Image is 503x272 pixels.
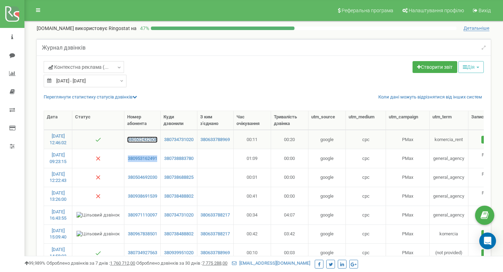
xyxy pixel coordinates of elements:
[271,130,308,149] td: 00:20
[308,206,346,225] td: google
[386,130,430,149] td: PMax
[5,6,19,22] img: ringostat logo
[386,225,430,243] td: PMax
[308,111,346,130] th: utm_sourcе
[127,137,158,143] a: 380502432508
[386,111,430,130] th: utm_cаmpaign
[95,250,101,256] img: Успішний
[163,137,194,143] a: 380734731020
[234,168,271,187] td: 00:01
[136,260,227,266] span: Оброблено дзвінків за 30 днів :
[127,155,158,162] a: 380953162491
[378,94,482,101] a: Коли дані можуть відрізнятися вiд інших систем
[271,168,308,187] td: 00:00
[232,260,310,266] a: [EMAIL_ADDRESS][DOMAIN_NAME]
[200,137,231,143] a: 380633788969
[386,206,430,225] td: PMax
[308,243,346,262] td: google
[50,228,66,240] a: [DATE] 15:09:40
[110,260,135,266] u: 1 760 712,00
[386,243,430,262] td: PMax
[234,225,271,243] td: 00:42
[72,111,124,130] th: Статус
[44,94,137,100] a: Переглянути статистику статусів дзвінків
[479,8,491,13] span: Вихід
[48,64,109,71] span: Контекстна реклама (...
[75,25,137,31] span: використовує Ringostat на
[127,193,158,200] a: 380938691539
[346,149,386,168] td: cpc
[464,25,489,31] span: Детальніше
[76,231,120,237] img: Цільовий дзвінок
[342,8,393,13] span: Реферальна програма
[413,61,457,73] a: Створити звіт
[127,250,158,256] a: 380734927563
[308,187,346,206] td: google
[50,190,66,202] a: [DATE] 13:26:00
[95,193,101,199] img: Немає відповіді
[95,175,101,180] img: Немає відповіді
[458,61,484,73] button: Дія
[95,137,101,142] img: Успішний
[271,243,308,262] td: 00:03
[234,149,271,168] td: 01:09
[200,250,231,256] a: 380633788969
[430,168,468,187] td: general_agency
[430,206,468,225] td: general_agency
[44,61,124,73] a: Контекстна реклама (...
[271,111,308,130] th: Тривалість дзвінка
[308,130,346,149] td: google
[163,193,194,200] a: 380738488802
[200,212,231,219] a: 380633788217
[234,130,271,149] td: 00:11
[127,174,158,181] a: 380504692030
[430,225,468,243] td: komercia
[271,149,308,168] td: 00:00
[271,187,308,206] td: 00:00
[430,111,468,130] th: utm_tеrm
[42,45,86,51] h5: Журнал дзвінків
[346,111,386,130] th: utm_mеdium
[124,111,161,130] th: Номер абонента
[50,152,66,164] a: [DATE] 09:23:15
[346,206,386,225] td: cpc
[346,187,386,206] td: cpc
[50,247,66,259] a: [DATE] 14:58:03
[346,130,386,149] td: cpc
[37,25,137,32] p: [DOMAIN_NAME]
[50,171,66,183] a: [DATE] 12:22:43
[271,225,308,243] td: 03:42
[163,174,194,181] a: 380738688825
[24,260,45,266] span: 99,989%
[76,212,120,219] img: Цільовий дзвінок
[197,111,234,130] th: З ким з'єднано
[308,149,346,168] td: google
[202,260,227,266] u: 7 775 288,00
[308,168,346,187] td: google
[127,231,158,237] a: 380967838501
[163,212,194,219] a: 380734731020
[346,243,386,262] td: cpc
[479,233,496,249] div: Open Intercom Messenger
[386,168,430,187] td: PMax
[163,231,194,237] a: 380738488802
[127,212,158,219] a: 380971110097
[346,225,386,243] td: cpc
[386,187,430,206] td: PMax
[50,133,66,145] a: [DATE] 12:46:02
[271,206,308,225] td: 04:07
[161,111,197,130] th: Куди дзвонили
[346,168,386,187] td: cpc
[234,243,271,262] td: 00:10
[163,250,194,256] a: 380939951020
[386,149,430,168] td: PMax
[234,111,271,130] th: Час очікування
[137,25,151,32] p: 47 %
[409,8,464,13] span: Налаштування профілю
[163,155,194,162] a: 380738883780
[430,130,468,149] td: komercia_rent
[234,206,271,225] td: 00:34
[430,243,468,262] td: (not provided)
[50,209,66,221] a: [DATE] 16:43:55
[234,187,271,206] td: 00:41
